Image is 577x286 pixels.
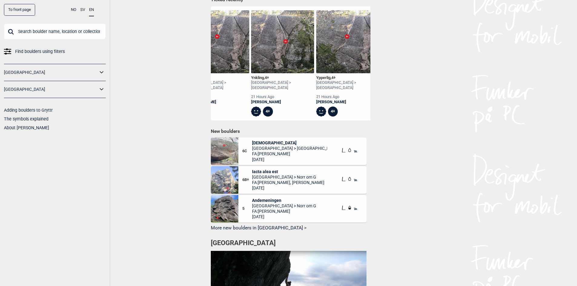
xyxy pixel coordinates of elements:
a: To front page [4,4,35,16]
img: Iacta alea est [211,166,238,194]
div: Ypperlig , [316,75,379,81]
button: NO [71,4,76,16]
a: [GEOGRAPHIC_DATA] [4,68,98,77]
button: More new boulders in [GEOGRAPHIC_DATA] > [211,224,366,233]
a: About [PERSON_NAME] [4,125,49,130]
span: [DATE] [252,157,327,162]
span: [GEOGRAPHIC_DATA] > Norr om G [252,203,316,209]
a: [GEOGRAPHIC_DATA] [4,85,98,94]
a: The symbols explained [4,117,48,121]
span: [DEMOGRAPHIC_DATA] [252,140,327,146]
div: [GEOGRAPHIC_DATA] > [GEOGRAPHIC_DATA] [186,80,249,90]
div: 21 hours ago [251,94,314,100]
a: [PERSON_NAME] [316,100,379,105]
span: [GEOGRAPHIC_DATA] > Norr om G [252,174,324,180]
input: Search boulder name, location or collection [4,24,106,39]
span: [DATE] [252,214,316,219]
span: 4+ [265,75,269,80]
span: FA: [PERSON_NAME], [PERSON_NAME] [252,180,324,185]
span: Find boulders using filters [15,47,65,56]
a: [PERSON_NAME] [186,100,249,105]
div: 21 hours ago [316,94,379,100]
a: [PERSON_NAME] [251,100,314,105]
a: Adding boulders to Gryttr [4,108,53,113]
span: FA: [PERSON_NAME] [252,209,316,214]
div: Iacta alea est6B+Iacta alea est[GEOGRAPHIC_DATA] > Norr om GFA:[PERSON_NAME], [PERSON_NAME][DATE] [211,166,366,194]
div: 21 hours ago [186,94,249,100]
span: 6C [242,149,252,154]
button: EN [89,4,94,16]
span: 6B+ [242,177,252,182]
div: Ynkling , [251,75,314,81]
div: [GEOGRAPHIC_DATA] > [GEOGRAPHIC_DATA] [316,80,379,90]
div: Huddodaren6C[DEMOGRAPHIC_DATA][GEOGRAPHIC_DATA] > [GEOGRAPHIC_DATA]FA:[PERSON_NAME][DATE] [211,137,366,165]
div: Andemeningen5Andemeningen[GEOGRAPHIC_DATA] > Norr om GFA:[PERSON_NAME][DATE] [211,195,366,222]
span: Iacta alea est [252,169,324,174]
button: SV [80,4,85,16]
span: 4+ [331,75,336,80]
div: [GEOGRAPHIC_DATA] > [GEOGRAPHIC_DATA] [251,80,314,90]
a: Find boulders using filters [4,47,106,56]
span: [GEOGRAPHIC_DATA] > [GEOGRAPHIC_DATA] [252,146,327,151]
img: Huddodaren [211,137,238,165]
span: FA: [PERSON_NAME] [252,151,327,156]
span: Andemeningen [252,198,316,203]
div: 4+ [263,107,273,117]
img: Ypperlig [316,10,379,73]
img: Ynkling [251,10,314,73]
h1: [GEOGRAPHIC_DATA] [211,238,366,248]
span: 5 [242,206,252,211]
img: Andemeningen [211,195,238,222]
span: [DATE] [252,185,324,191]
img: Ypperlig [186,10,249,73]
div: 4+ [328,107,338,117]
div: Ypperlig , [186,75,249,81]
h1: New boulders [211,128,366,134]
